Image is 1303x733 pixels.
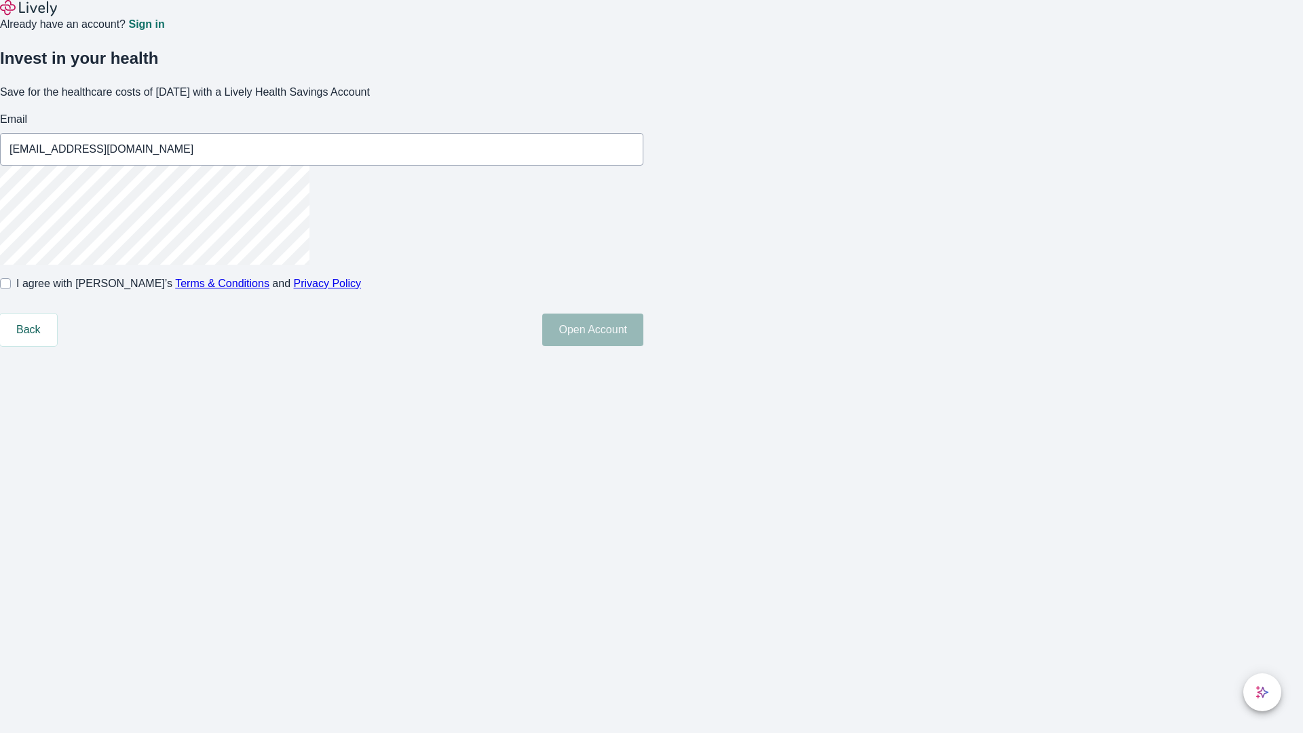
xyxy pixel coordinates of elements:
[1243,673,1281,711] button: chat
[175,278,269,289] a: Terms & Conditions
[16,276,361,292] span: I agree with [PERSON_NAME]’s and
[294,278,362,289] a: Privacy Policy
[1255,685,1269,699] svg: Lively AI Assistant
[128,19,164,30] a: Sign in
